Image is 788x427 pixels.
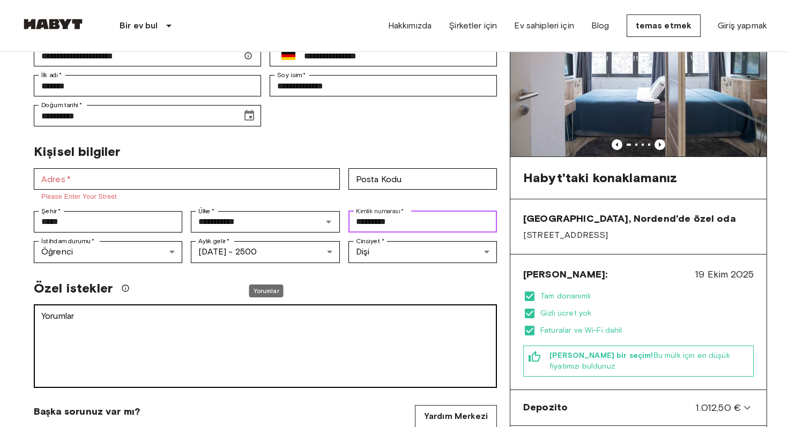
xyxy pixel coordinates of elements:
[198,246,257,257] font: [DATE] - 2500
[321,214,336,229] button: Open
[34,305,497,388] div: Yorumlar
[281,51,295,60] img: Germany
[612,139,622,150] button: Önceki görüntü
[34,168,340,203] div: adres
[198,237,226,244] font: Aylık gelir
[120,20,158,31] font: Bir ev bul
[41,246,73,257] font: Öğrenci
[449,19,497,32] a: Şirketler için
[695,268,754,280] font: 19 Ekim 2025
[41,71,58,79] font: İlk adı
[515,394,762,421] div: Depozito1.012,50 €
[514,20,574,31] font: Ev sahipleri için
[277,44,300,67] button: Ülkeyi seçin
[41,101,78,109] font: Doğum tarihi
[514,19,574,32] a: Ev sahipleri için
[34,45,261,66] div: e-posta
[270,75,497,96] div: Soy isim
[523,170,677,185] font: Habyt'taki konaklamanız
[239,105,260,126] button: Choose date, selected date is Nov 16, 2001
[627,14,701,37] a: temas etmek
[523,230,608,240] font: [STREET_ADDRESS]
[34,406,140,417] font: Başka sorunuz var mı?
[718,20,767,31] font: Giriş yapmak
[523,213,736,224] font: [GEOGRAPHIC_DATA], Nordend'de özel oda
[591,19,609,32] a: Blog
[348,211,497,233] div: Kimlik numarası
[41,237,91,244] font: İstihdam durumu
[277,71,302,79] font: Soy isim
[348,168,497,190] div: Posta Kodu
[540,326,622,335] font: Faturalar ve Wi-Fi dahil
[198,207,211,214] font: Ülke
[41,207,57,214] font: Şehir
[449,20,497,31] font: Şirketler için
[540,309,591,318] font: Gizli ücret yok
[21,19,85,29] img: Habyt
[388,20,432,31] font: Hakkımızda
[718,19,767,32] a: Giriş yapmak
[549,351,730,371] font: Bu mülk için en düşük fiyatımızı buldunuz
[356,237,380,244] font: Cinsiyet
[34,75,261,96] div: İlk adı
[523,268,607,280] font: [PERSON_NAME]:
[655,139,665,150] button: Önceki görüntü
[424,411,488,421] font: Yardım Merkezi
[356,246,370,257] font: Dişi
[121,284,130,293] svg: Talebinizi karşılamak için elimizden geleni yapacağız ancak talebinizin gerçekleşeceğini garanti ...
[549,351,653,360] font: [PERSON_NAME] bir seçim!
[34,211,182,233] div: Şehir
[34,280,113,296] font: Özel istekler
[244,51,252,60] svg: Lütfen e-posta adresinizin doğru olduğundan emin olun; rezervasyon bilgilerinizi oraya göndereceğiz.
[388,19,432,32] a: Hakkımızda
[41,192,332,203] p: Please enter your street
[636,20,692,31] font: temas etmek
[695,402,741,414] font: 1.012,50 €
[34,144,120,159] font: Kişisel bilgiler
[356,207,400,214] font: Kimlik numarası
[540,291,591,301] font: Tam donanımlı
[523,401,568,413] font: Depozito
[591,20,609,31] font: Blog
[254,287,279,295] font: Yorumlar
